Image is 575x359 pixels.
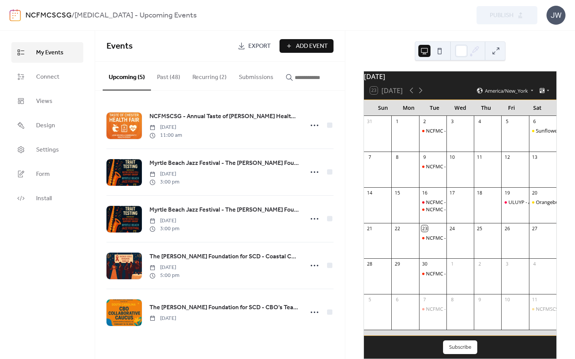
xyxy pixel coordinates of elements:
div: 23 [421,225,428,232]
div: 6 [394,297,400,303]
a: Myrtle Beach Jazz Festival - The [PERSON_NAME] Foundation for SCD: [MEDICAL_DATA] Testing (#1) [149,205,299,215]
div: 29 [394,261,400,267]
div: 10 [504,297,510,303]
div: NCFMC - [MEDICAL_DATA] Stakeholder's Huddle [426,163,536,170]
div: [DATE] [364,71,556,81]
div: 28 [367,261,373,267]
div: 31 [367,118,373,125]
div: 4 [531,261,538,267]
a: Export [232,39,276,53]
div: 7 [421,297,428,303]
div: Sun [370,100,396,115]
div: 25 [477,225,483,232]
div: ULUYP - A Night of Red & Resilience (Sickle Cell Awareness Fundraising Gala) [501,199,529,206]
div: 9 [421,154,428,160]
span: Export [248,42,271,51]
span: Myrtle Beach Jazz Festival - The [PERSON_NAME] Foundation for SCD: [MEDICAL_DATA] Testing (#1) [149,206,299,215]
div: 18 [477,190,483,196]
div: NCFMC - Sickle Cell Stakeholder's Huddle [419,234,446,241]
div: 17 [449,190,456,196]
div: JW [546,6,565,25]
div: 13 [531,154,538,160]
div: NCFMC - Sickle Cell Stakeholder's Huddle [419,270,446,277]
div: 2 [421,118,428,125]
span: Design [36,121,55,130]
div: NCFMC - Sickle Cell Stakeholder's Huddle [419,163,446,170]
div: NCFMC - [MEDICAL_DATA] Stakeholder's Huddle [426,270,536,277]
div: 19 [504,190,510,196]
div: Thu [473,100,499,115]
div: 21 [367,225,373,232]
div: 1 [394,118,400,125]
div: 10 [449,154,456,160]
div: Sunflower Births’ 3rd Annual Community Day [529,127,556,134]
span: [DATE] [149,315,176,323]
div: NCFMC - [MEDICAL_DATA] Stakeholder's Huddle [426,127,536,134]
div: NCFMC - [MEDICAL_DATA] Stakeholder's Huddle [426,234,536,241]
button: Add Event [280,39,334,53]
button: Upcoming (5) [103,62,151,90]
span: Connect [36,73,59,82]
div: 8 [394,154,400,160]
button: Subscribe [443,340,477,354]
div: 5 [504,118,510,125]
a: Settings [11,139,83,160]
div: 15 [394,190,400,196]
div: 8 [449,297,456,303]
span: My Events [36,48,64,57]
div: Orangeburg Area Sickle Cell Foundation - Annual 5K Walk [529,199,556,206]
b: [MEDICAL_DATA] - Upcoming Events [75,8,197,23]
div: 2 [477,261,483,267]
span: America/New_York [485,88,528,93]
div: 30 [421,261,428,267]
div: 11 [477,154,483,160]
div: 5 [367,297,373,303]
div: 20 [531,190,538,196]
a: Myrtle Beach Jazz Festival - The [PERSON_NAME] Foundation for SCD: [MEDICAL_DATA] Testing (#1) [149,158,299,168]
div: NCFMC - [MEDICAL_DATA] Stakeholder's Huddle [426,206,536,213]
div: 26 [504,225,510,232]
a: The [PERSON_NAME] Foundation for SCD - Coastal Carolina University Gala [149,252,299,262]
img: logo [10,9,21,21]
button: Submissions [233,62,280,90]
span: [DATE] [149,123,182,131]
a: Connect [11,66,83,87]
b: / [71,8,75,23]
div: 24 [449,225,456,232]
div: 7 [367,154,373,160]
div: Wed [447,100,473,115]
div: 16 [421,190,428,196]
div: NCFMC - Sickle Cell Stakeholder's Huddle [419,127,446,134]
span: [DATE] [149,170,179,178]
div: 3 [504,261,510,267]
div: 6 [531,118,538,125]
button: Recurring (2) [186,62,233,90]
div: NCFMC - [MEDICAL_DATA] Stakeholder's Huddle [426,305,536,312]
span: The [PERSON_NAME] Foundation for SCD - Coastal Carolina University Gala [149,252,299,261]
div: Fri [499,100,525,115]
div: 11 [531,297,538,303]
span: 11:00 am [149,131,182,139]
div: NCFMC - [MEDICAL_DATA] Beacon Society Event [426,199,536,206]
div: 14 [367,190,373,196]
div: 1 [449,261,456,267]
a: Install [11,188,83,209]
button: Past (48) [151,62,186,90]
div: Tue [422,100,448,115]
a: The [PERSON_NAME] Foundation for SCD - CBO's Teach @ The Beach Collaborative Training Seminar [149,303,299,313]
span: [DATE] [149,217,179,225]
div: NCFMC - Sickle Cell Beacon Society Event [419,199,446,206]
a: Form [11,164,83,184]
div: 12 [504,154,510,160]
span: NCFMSCSG - Annual Taste of [PERSON_NAME] Health Fair [149,112,299,121]
a: My Events [11,42,83,63]
div: NCFMC - Sickle Cell Stakeholder's Huddle [419,305,446,312]
div: Sat [524,100,550,115]
a: NCFMCSCSG [25,8,71,23]
div: Mon [396,100,422,115]
span: Settings [36,145,59,155]
div: 9 [477,297,483,303]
